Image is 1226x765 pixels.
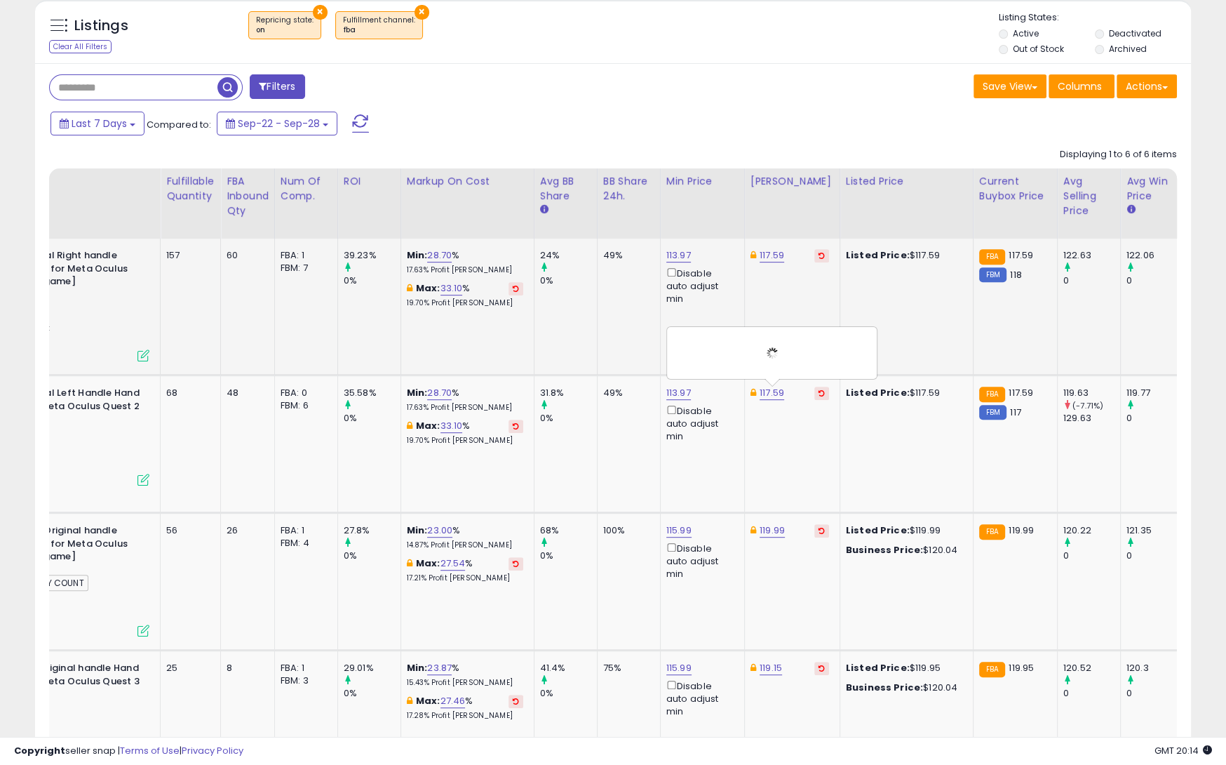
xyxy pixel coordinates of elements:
[281,399,327,412] div: FBM: 6
[49,40,112,53] div: Clear All Filters
[182,744,243,757] a: Privacy Policy
[407,540,523,550] p: 14.87% Profit [PERSON_NAME]
[540,387,597,399] div: 31.8%
[343,15,415,36] span: Fulfillment channel :
[427,524,452,538] a: 23.00
[256,15,314,36] span: Repricing state :
[217,112,337,135] button: Sep-22 - Sep-28
[540,412,597,425] div: 0%
[407,282,523,308] div: %
[603,249,649,262] div: 49%
[1126,550,1183,562] div: 0
[120,744,180,757] a: Terms of Use
[227,524,264,537] div: 26
[166,524,210,537] div: 56
[1109,43,1147,55] label: Archived
[750,174,834,189] div: [PERSON_NAME]
[979,249,1005,265] small: FBA
[281,662,327,674] div: FBA: 1
[166,662,210,674] div: 25
[427,248,452,262] a: 28.70
[979,387,1005,402] small: FBA
[760,248,784,262] a: 117.59
[846,524,910,537] b: Listed Price:
[846,681,923,694] b: Business Price:
[666,678,734,718] div: Disable auto adjust min
[760,661,782,675] a: 119.15
[416,694,440,707] b: Max:
[1063,274,1120,287] div: 0
[1013,27,1039,39] label: Active
[14,744,65,757] strong: Copyright
[540,687,597,700] div: 0%
[238,117,320,131] span: Sep-22 - Sep-28
[407,420,523,446] div: %
[666,174,739,189] div: Min Price
[760,386,784,400] a: 117.59
[343,25,415,35] div: fba
[440,557,466,571] a: 27.54
[979,267,1006,282] small: FBM
[846,524,962,537] div: $119.99
[166,387,210,399] div: 68
[1126,204,1135,216] small: Avg Win Price.
[999,11,1191,25] p: Listing States:
[344,387,400,399] div: 35.58%
[440,281,463,295] a: 33.10
[846,543,923,557] b: Business Price:
[1063,524,1120,537] div: 120.22
[400,168,534,239] th: The percentage added to the cost of goods (COGS) that forms the calculator for Min & Max prices.
[1010,406,1020,419] span: 117
[846,174,967,189] div: Listed Price
[1063,412,1120,425] div: 129.63
[1126,249,1183,262] div: 122.06
[166,249,210,262] div: 157
[603,524,649,537] div: 100%
[1117,74,1177,98] button: Actions
[407,249,523,275] div: %
[344,550,400,562] div: 0%
[666,661,692,675] a: 115.99
[407,524,428,537] b: Min:
[540,524,597,537] div: 68%
[407,248,428,262] b: Min:
[72,117,127,131] span: Last 7 Days
[344,174,395,189] div: ROI
[407,265,523,275] p: 17.63% Profit [PERSON_NAME]
[603,387,649,399] div: 49%
[427,386,452,400] a: 28.70
[540,174,591,204] div: Avg BB Share
[540,204,548,216] small: Avg BB Share.
[281,249,327,262] div: FBA: 1
[344,662,400,674] div: 29.01%
[1060,148,1177,161] div: Displaying 1 to 6 of 6 items
[1058,79,1102,93] span: Columns
[416,557,440,570] b: Max:
[1063,249,1120,262] div: 122.63
[1009,661,1034,674] span: 119.95
[407,387,523,413] div: %
[427,661,452,675] a: 23.87
[344,687,400,700] div: 0%
[603,662,649,674] div: 75%
[1009,248,1033,262] span: 117.59
[1126,662,1183,674] div: 120.3
[540,249,597,262] div: 24%
[666,386,691,400] a: 113.97
[440,694,466,708] a: 27.46
[1049,74,1114,98] button: Columns
[313,5,328,20] button: ×
[846,248,910,262] b: Listed Price:
[974,74,1046,98] button: Save View
[1063,687,1120,700] div: 0
[540,662,597,674] div: 41.4%
[74,16,128,36] h5: Listings
[603,174,654,204] div: BB Share 24h.
[407,524,523,550] div: %
[147,118,211,131] span: Compared to:
[407,436,523,446] p: 19.70% Profit [PERSON_NAME]
[979,662,1005,677] small: FBA
[666,265,734,305] div: Disable auto adjust min
[846,681,962,694] div: $120.04
[1126,387,1183,399] div: 119.77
